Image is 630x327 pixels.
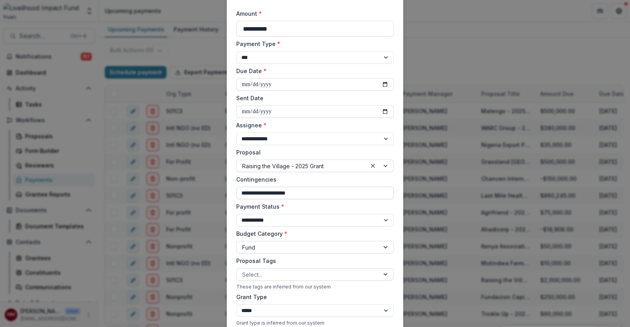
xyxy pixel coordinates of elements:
[236,40,389,48] label: Payment Type
[368,161,378,171] div: Clear selected options
[236,293,389,301] label: Grant Type
[236,230,389,238] label: Budget Category
[236,202,389,211] label: Payment Status
[236,94,389,102] label: Sent Date
[236,148,389,156] label: Proposal
[236,257,389,265] label: Proposal Tags
[236,284,394,290] div: These tags are inferred from our system
[236,175,389,184] label: Contingencies
[236,320,394,326] div: Grant type is inferred from our system
[236,67,389,75] label: Due Date
[236,9,389,18] label: Amount
[236,121,389,129] label: Assignee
